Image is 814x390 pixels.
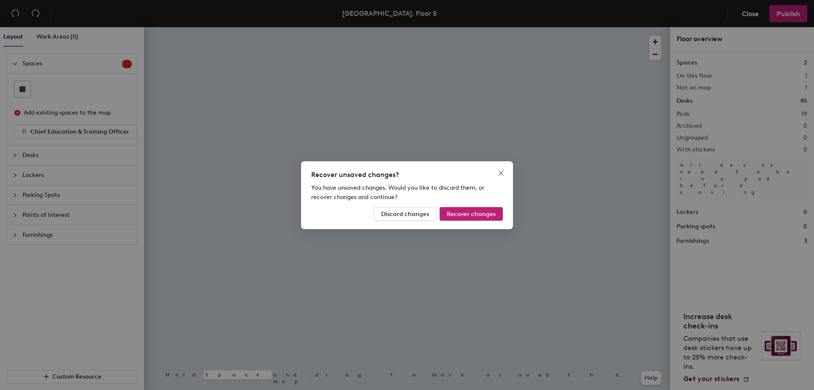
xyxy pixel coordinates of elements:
[381,210,429,217] span: Discard changes
[494,170,508,177] span: Close
[494,166,508,180] button: Close
[447,210,496,217] span: Recover changes
[440,207,503,221] button: Recover changes
[311,170,503,180] div: Recover unsaved changes?
[311,184,484,201] span: You have unsaved changes. Would you like to discard them, or recover changes and continue?
[374,207,436,221] button: Discard changes
[498,170,505,177] span: close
